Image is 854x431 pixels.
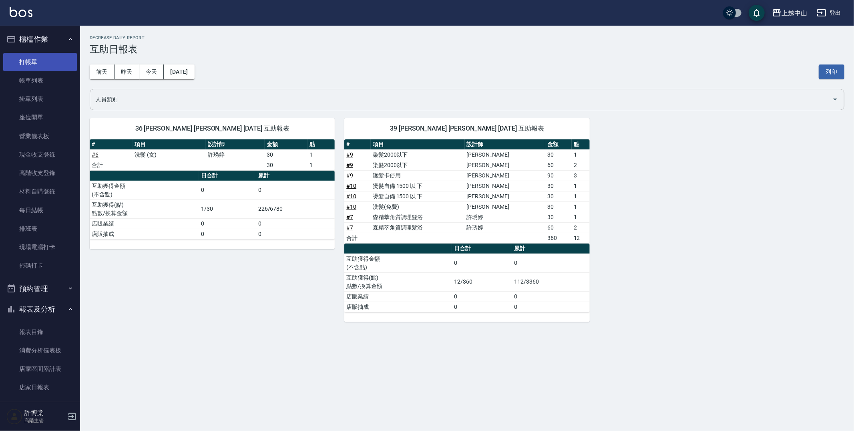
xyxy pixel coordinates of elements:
[346,162,353,168] a: #9
[344,139,589,244] table: a dense table
[452,272,512,291] td: 12/360
[256,229,335,239] td: 0
[465,139,545,150] th: 設計師
[256,218,335,229] td: 0
[307,149,335,160] td: 1
[346,151,353,158] a: #9
[3,220,77,238] a: 排班表
[3,238,77,256] a: 現場電腦打卡
[371,191,465,201] td: 燙髮自備 1500 以 下
[139,64,164,79] button: 今天
[90,35,844,40] h2: Decrease Daily Report
[545,222,572,233] td: 60
[512,302,589,312] td: 0
[3,397,77,415] a: 店家排行榜
[545,170,572,181] td: 90
[346,214,353,220] a: #7
[452,302,512,312] td: 0
[371,149,465,160] td: 染髮2000以下
[3,278,77,299] button: 預約管理
[90,160,133,170] td: 合計
[344,254,452,272] td: 互助獲得金額 (不含點)
[452,244,512,254] th: 日合計
[769,5,810,21] button: 上越中山
[371,222,465,233] td: 森精萃角質調理髮浴
[3,90,77,108] a: 掛單列表
[90,171,335,240] table: a dense table
[199,199,256,218] td: 1/30
[92,151,98,158] a: #6
[344,233,371,243] td: 合計
[512,272,589,291] td: 112/3360
[3,182,77,201] a: 材料自購登錄
[465,181,545,191] td: [PERSON_NAME]
[572,201,590,212] td: 1
[512,291,589,302] td: 0
[344,291,452,302] td: 店販業績
[99,125,325,133] span: 36 [PERSON_NAME] [PERSON_NAME] [DATE] 互助報表
[545,191,572,201] td: 30
[3,164,77,182] a: 高階收支登錄
[814,6,844,20] button: 登出
[545,149,572,160] td: 30
[346,183,356,189] a: #10
[3,201,77,220] a: 每日結帳
[93,93,829,107] input: 人員名稱
[90,139,133,150] th: #
[199,171,256,181] th: 日合計
[452,291,512,302] td: 0
[371,212,465,222] td: 森精萃角質調理髮浴
[512,254,589,272] td: 0
[90,64,115,79] button: 前天
[3,29,77,50] button: 櫃檯作業
[199,229,256,239] td: 0
[90,229,199,239] td: 店販抽成
[344,139,371,150] th: #
[465,160,545,170] td: [PERSON_NAME]
[3,256,77,275] a: 掃碼打卡
[465,149,545,160] td: [PERSON_NAME]
[749,5,765,21] button: save
[371,201,465,212] td: 洗髮(免費)
[545,181,572,191] td: 30
[90,218,199,229] td: 店販業績
[206,149,265,160] td: 許琇婷
[344,244,589,312] table: a dense table
[572,139,590,150] th: 點
[265,149,307,160] td: 30
[133,149,206,160] td: 洗髮 (女)
[346,203,356,210] a: #10
[256,199,335,218] td: 226/6780
[465,222,545,233] td: 許琇婷
[256,181,335,199] td: 0
[371,181,465,191] td: 燙髮自備 1500 以 下
[6,409,22,425] img: Person
[3,71,77,90] a: 帳單列表
[572,222,590,233] td: 2
[465,170,545,181] td: [PERSON_NAME]
[3,341,77,360] a: 消費分析儀表板
[265,160,307,170] td: 30
[3,323,77,341] a: 報表目錄
[3,299,77,320] button: 報表及分析
[371,139,465,150] th: 項目
[572,170,590,181] td: 3
[344,302,452,312] td: 店販抽成
[545,139,572,150] th: 金額
[307,160,335,170] td: 1
[3,378,77,397] a: 店家日報表
[3,127,77,145] a: 營業儀表板
[545,212,572,222] td: 30
[3,53,77,71] a: 打帳單
[465,191,545,201] td: [PERSON_NAME]
[354,125,580,133] span: 39 [PERSON_NAME] [PERSON_NAME] [DATE] 互助報表
[199,181,256,199] td: 0
[572,212,590,222] td: 1
[90,181,199,199] td: 互助獲得金額 (不含點)
[512,244,589,254] th: 累計
[3,145,77,164] a: 現金收支登錄
[346,224,353,231] a: #7
[265,139,307,150] th: 金額
[164,64,194,79] button: [DATE]
[24,417,65,424] p: 高階主管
